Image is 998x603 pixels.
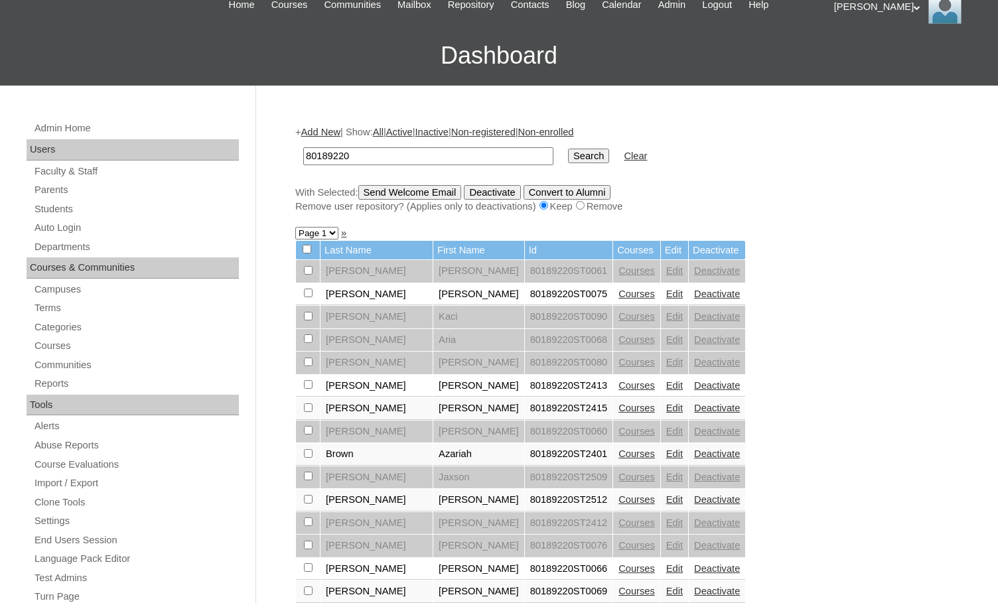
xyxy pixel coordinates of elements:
a: Edit [666,334,683,345]
a: Communities [33,357,239,373]
td: [PERSON_NAME] [321,512,433,535]
a: Deactivate [694,334,740,345]
a: Edit [666,517,683,528]
a: Courses [618,540,655,551]
a: Reports [33,375,239,392]
a: Courses [618,563,655,574]
td: [PERSON_NAME] [433,283,524,306]
a: Edit [666,426,683,436]
td: Courses [613,241,660,260]
td: Brown [321,443,433,466]
div: Remove user repository? (Applies only to deactivations) Keep Remove [295,200,952,214]
input: Convert to Alumni [524,185,611,200]
a: Active [386,127,413,137]
td: First Name [433,241,524,260]
a: Faculty & Staff [33,163,239,180]
td: [PERSON_NAME] [433,512,524,535]
td: [PERSON_NAME] [321,329,433,352]
td: [PERSON_NAME] [433,489,524,511]
td: Jaxson [433,466,524,489]
td: 80189220ST0066 [525,558,613,580]
input: Search [568,149,609,163]
td: 80189220ST0069 [525,580,613,603]
a: Deactivate [694,563,740,574]
a: Edit [666,494,683,505]
td: [PERSON_NAME] [321,283,433,306]
a: Deactivate [694,403,740,413]
td: 80189220ST2415 [525,397,613,420]
td: [PERSON_NAME] [433,352,524,374]
td: [PERSON_NAME] [321,260,433,283]
a: Courses [618,357,655,368]
a: Deactivate [694,426,740,436]
td: [PERSON_NAME] [321,580,433,603]
a: Edit [666,540,683,551]
div: With Selected: [295,185,952,214]
a: Deactivate [694,289,740,299]
a: Deactivate [694,380,740,391]
a: Courses [618,380,655,391]
a: Courses [33,338,239,354]
td: 80189220ST0068 [525,329,613,352]
a: Edit [666,403,683,413]
div: + | Show: | | | | [295,125,952,213]
a: Courses [618,494,655,505]
td: [PERSON_NAME] [433,558,524,580]
a: Edit [666,357,683,368]
td: Aria [433,329,524,352]
a: Alerts [33,418,239,435]
a: Clone Tools [33,494,239,511]
a: Clear [624,151,647,161]
div: Tools [27,395,239,416]
td: Id [525,241,613,260]
input: Deactivate [464,185,520,200]
td: [PERSON_NAME] [321,535,433,557]
a: Edit [666,472,683,482]
td: [PERSON_NAME] [321,466,433,489]
td: [PERSON_NAME] [433,260,524,283]
a: Auto Login [33,220,239,236]
td: [PERSON_NAME] [433,397,524,420]
td: [PERSON_NAME] [321,306,433,328]
a: Deactivate [694,517,740,528]
a: Courses [618,586,655,596]
a: Students [33,201,239,218]
input: Search [303,147,553,165]
a: Campuses [33,281,239,298]
td: [PERSON_NAME] [433,535,524,557]
input: Send Welcome Email [358,185,462,200]
a: Courses [618,517,655,528]
a: Deactivate [694,448,740,459]
td: 80189220ST2509 [525,466,613,489]
td: [PERSON_NAME] [321,558,433,580]
td: [PERSON_NAME] [433,421,524,443]
a: Test Admins [33,570,239,586]
div: Courses & Communities [27,257,239,279]
a: Deactivate [694,586,740,596]
td: 80189220ST2512 [525,489,613,511]
h3: Dashboard [7,26,991,86]
td: Edit [661,241,688,260]
a: Language Pack Editor [33,551,239,567]
a: Edit [666,311,683,322]
td: [PERSON_NAME] [321,352,433,374]
a: Courses [618,311,655,322]
a: Courses [618,289,655,299]
td: Azariah [433,443,524,466]
td: Kaci [433,306,524,328]
a: Deactivate [694,265,740,276]
a: Edit [666,563,683,574]
a: Categories [33,319,239,336]
a: Course Evaluations [33,456,239,473]
a: Courses [618,472,655,482]
a: Edit [666,289,683,299]
a: Settings [33,513,239,529]
a: Abuse Reports [33,437,239,454]
a: Deactivate [694,494,740,505]
td: 80189220ST0090 [525,306,613,328]
a: Parents [33,182,239,198]
a: All [373,127,384,137]
a: Deactivate [694,540,740,551]
td: [PERSON_NAME] [321,489,433,511]
a: Non-registered [451,127,516,137]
